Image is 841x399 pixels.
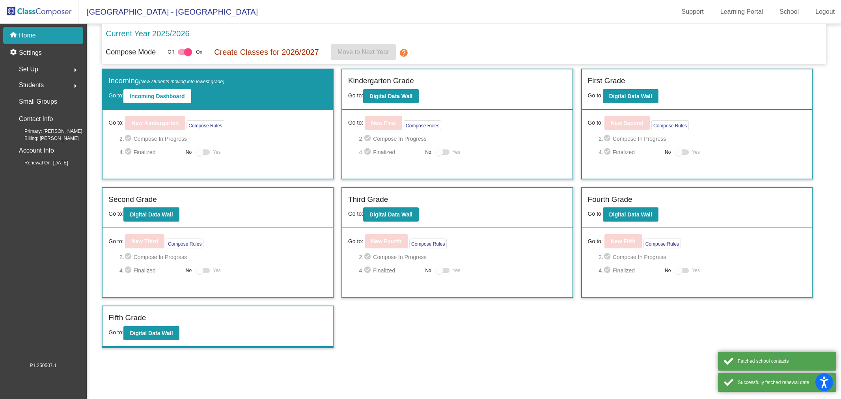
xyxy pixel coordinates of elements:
[348,237,363,246] span: Go to:
[363,207,419,222] button: Digital Data Wall
[369,211,412,218] b: Digital Data Wall
[364,134,373,144] mat-icon: check_circle
[12,128,82,135] span: Primary: [PERSON_NAME]
[139,79,224,84] span: (New students moving into lowest grade)
[108,119,123,127] span: Go to:
[588,75,625,87] label: First Grade
[651,120,689,130] button: Compose Rules
[453,147,461,157] span: Yes
[603,207,658,222] button: Digital Data Wall
[365,234,408,248] button: New Fourth
[186,149,192,156] span: No
[19,96,57,107] p: Small Groups
[359,252,567,262] span: 2. Compose In Progress
[409,239,447,248] button: Compose Rules
[123,89,191,103] button: Incoming Dashboard
[348,75,414,87] label: Kindergarten Grade
[124,134,134,144] mat-icon: check_circle
[609,93,652,99] b: Digital Data Wall
[399,48,408,58] mat-icon: help
[588,211,603,217] span: Go to:
[9,48,19,58] mat-icon: settings
[186,267,192,274] span: No
[363,89,419,103] button: Digital Data Wall
[348,194,388,205] label: Third Grade
[588,92,603,99] span: Go to:
[692,266,700,275] span: Yes
[71,81,80,91] mat-icon: arrow_right
[186,120,224,130] button: Compose Rules
[108,211,123,217] span: Go to:
[119,266,182,275] span: 4. Finalized
[124,147,134,157] mat-icon: check_circle
[125,234,164,248] button: New Third
[588,119,603,127] span: Go to:
[603,252,613,262] mat-icon: check_circle
[106,28,189,39] p: Current Year 2025/2026
[19,145,54,156] p: Account Info
[588,194,632,205] label: Fourth Grade
[119,134,327,144] span: 2. Compose In Progress
[425,149,431,156] span: No
[119,147,182,157] span: 4. Finalized
[603,134,613,144] mat-icon: check_circle
[71,65,80,75] mat-icon: arrow_right
[809,6,841,18] a: Logout
[665,149,671,156] span: No
[130,330,173,336] b: Digital Data Wall
[19,80,44,91] span: Students
[611,120,643,126] b: New Second
[665,267,671,274] span: No
[331,44,396,60] button: Move to Next Year
[599,252,806,262] span: 2. Compose In Progress
[125,116,185,130] button: New Kindergarten
[124,252,134,262] mat-icon: check_circle
[196,48,202,56] span: On
[108,194,157,205] label: Second Grade
[611,238,636,244] b: New Fifth
[9,31,19,40] mat-icon: home
[106,47,156,58] p: Compose Mode
[609,211,652,218] b: Digital Data Wall
[79,6,258,18] span: [GEOGRAPHIC_DATA] - [GEOGRAPHIC_DATA]
[738,379,830,386] div: Successfully fetched renewal date
[123,326,179,340] button: Digital Data Wall
[643,239,681,248] button: Compose Rules
[131,238,158,244] b: New Third
[714,6,770,18] a: Learning Portal
[603,89,658,103] button: Digital Data Wall
[130,211,173,218] b: Digital Data Wall
[214,46,319,58] p: Create Classes for 2026/2027
[131,120,179,126] b: New Kindergarten
[425,267,431,274] span: No
[19,48,42,58] p: Settings
[12,135,78,142] span: Billing: [PERSON_NAME]
[359,134,567,144] span: 2. Compose In Progress
[108,92,123,99] span: Go to:
[603,266,613,275] mat-icon: check_circle
[213,147,221,157] span: Yes
[19,64,38,75] span: Set Up
[453,266,461,275] span: Yes
[348,119,363,127] span: Go to:
[348,92,363,99] span: Go to:
[604,116,650,130] button: New Second
[359,147,421,157] span: 4. Finalized
[364,266,373,275] mat-icon: check_circle
[119,252,327,262] span: 2. Compose In Progress
[364,252,373,262] mat-icon: check_circle
[599,147,661,157] span: 4. Finalized
[123,207,179,222] button: Digital Data Wall
[213,266,221,275] span: Yes
[364,147,373,157] mat-icon: check_circle
[599,266,661,275] span: 4. Finalized
[365,116,402,130] button: New First
[371,238,401,244] b: New Fourth
[604,234,642,248] button: New Fifth
[599,134,806,144] span: 2. Compose In Progress
[108,75,224,87] label: Incoming
[108,329,123,336] span: Go to:
[773,6,805,18] a: School
[371,120,396,126] b: New First
[19,114,53,125] p: Contact Info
